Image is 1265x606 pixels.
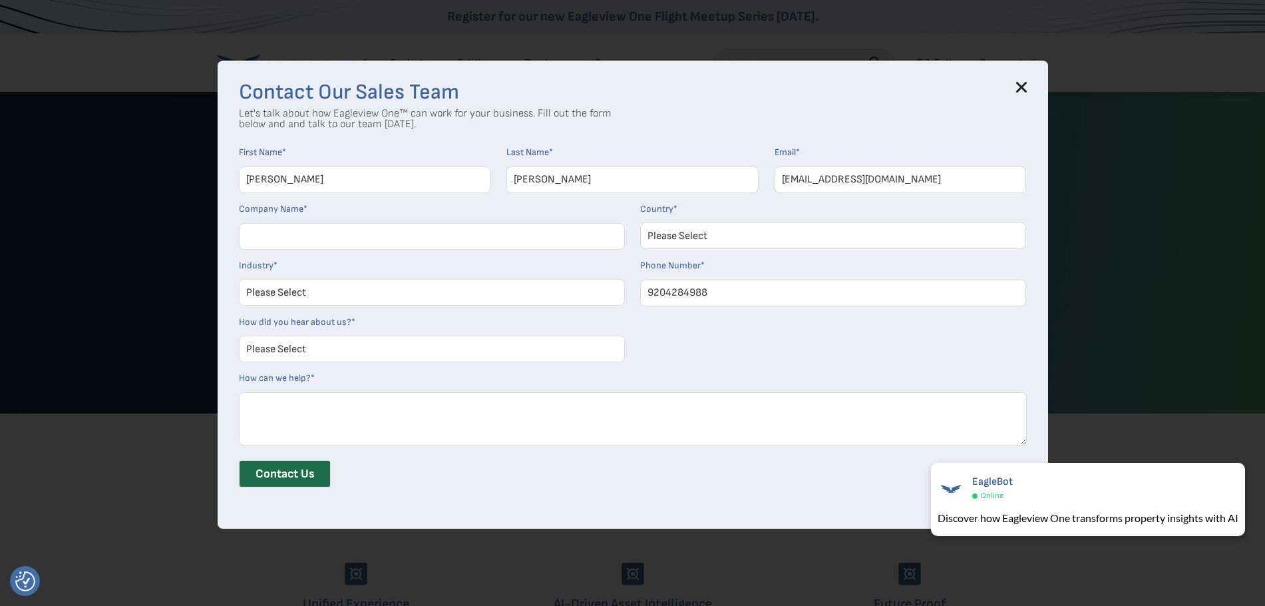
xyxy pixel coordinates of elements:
[640,203,673,214] span: Country
[981,491,1003,501] span: Online
[506,147,549,158] span: Last Name
[938,510,1238,526] div: Discover how Eagleview One transforms property insights with AI
[239,109,612,130] p: Let's talk about how Eagleview One™ can work for your business. Fill out the form below and and t...
[938,475,964,502] img: EagleBot
[239,147,282,158] span: First Name
[239,316,351,328] span: How did you hear about us?
[972,475,1013,488] span: EagleBot
[239,82,1027,103] h3: Contact Our Sales Team
[239,260,273,271] span: Industry
[239,372,311,384] span: How can we help?
[775,147,796,158] span: Email
[640,260,701,271] span: Phone Number
[15,571,35,591] img: Revisit consent button
[239,203,303,214] span: Company Name
[239,460,331,488] input: Contact Us
[15,571,35,591] button: Consent Preferences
